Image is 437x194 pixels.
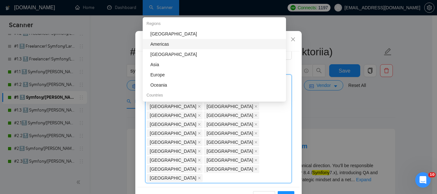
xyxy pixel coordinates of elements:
[147,120,203,128] span: Philippines
[204,112,259,119] span: Honduras
[207,130,253,137] span: [GEOGRAPHIC_DATA]
[150,166,196,173] span: [GEOGRAPHIC_DATA]
[150,41,282,48] div: Americas
[207,148,253,155] span: [GEOGRAPHIC_DATA]
[415,172,431,188] iframe: Intercom live chat
[143,59,286,70] div: Asia
[147,129,203,137] span: Nigeria
[254,141,258,144] span: close
[204,103,259,110] span: Indonesia
[150,121,196,128] span: [GEOGRAPHIC_DATA]
[143,19,286,29] div: Regions
[207,139,253,146] span: [GEOGRAPHIC_DATA]
[150,71,282,78] div: Europe
[204,138,259,146] span: Morocco
[198,159,201,162] span: close
[207,112,253,119] span: [GEOGRAPHIC_DATA]
[204,120,259,128] span: China
[150,103,196,110] span: [GEOGRAPHIC_DATA]
[254,114,258,117] span: close
[147,156,203,164] span: Lebanon
[150,139,196,146] span: [GEOGRAPHIC_DATA]
[147,103,203,110] span: Kazakhstan
[198,114,201,117] span: close
[198,132,201,135] span: close
[254,159,258,162] span: close
[204,129,259,137] span: Egypt
[143,49,286,59] div: Antarctica
[254,167,258,171] span: close
[198,167,201,171] span: close
[254,132,258,135] span: close
[147,165,203,173] span: Saudi Arabia
[290,37,296,42] span: close
[428,172,436,177] span: 10
[207,103,253,110] span: [GEOGRAPHIC_DATA]
[207,166,253,173] span: [GEOGRAPHIC_DATA]
[198,176,201,180] span: close
[204,147,259,155] span: Algeria
[143,70,286,80] div: Europe
[150,30,282,37] div: [GEOGRAPHIC_DATA]
[284,31,302,48] button: Close
[147,174,203,182] span: Vietnam
[204,156,259,164] span: Sri Lanka
[198,150,201,153] span: close
[198,141,201,144] span: close
[150,157,196,164] span: [GEOGRAPHIC_DATA]
[198,105,201,108] span: close
[143,29,286,39] div: Africa
[143,90,286,100] div: Countries
[198,123,201,126] span: close
[150,112,196,119] span: [GEOGRAPHIC_DATA]
[143,80,286,90] div: Oceania
[147,112,203,119] span: Hong Kong
[150,130,196,137] span: [GEOGRAPHIC_DATA]
[204,165,259,173] span: Mexico
[147,147,203,155] span: Angola
[254,105,258,108] span: close
[150,51,282,58] div: [GEOGRAPHIC_DATA]
[143,39,286,49] div: Americas
[254,123,258,126] span: close
[207,157,253,164] span: [GEOGRAPHIC_DATA]
[150,148,196,155] span: [GEOGRAPHIC_DATA]
[150,61,282,68] div: Asia
[150,175,196,182] span: [GEOGRAPHIC_DATA]
[207,121,253,128] span: [GEOGRAPHIC_DATA]
[254,150,258,153] span: close
[150,81,282,89] div: Oceania
[147,138,203,146] span: Bangladesh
